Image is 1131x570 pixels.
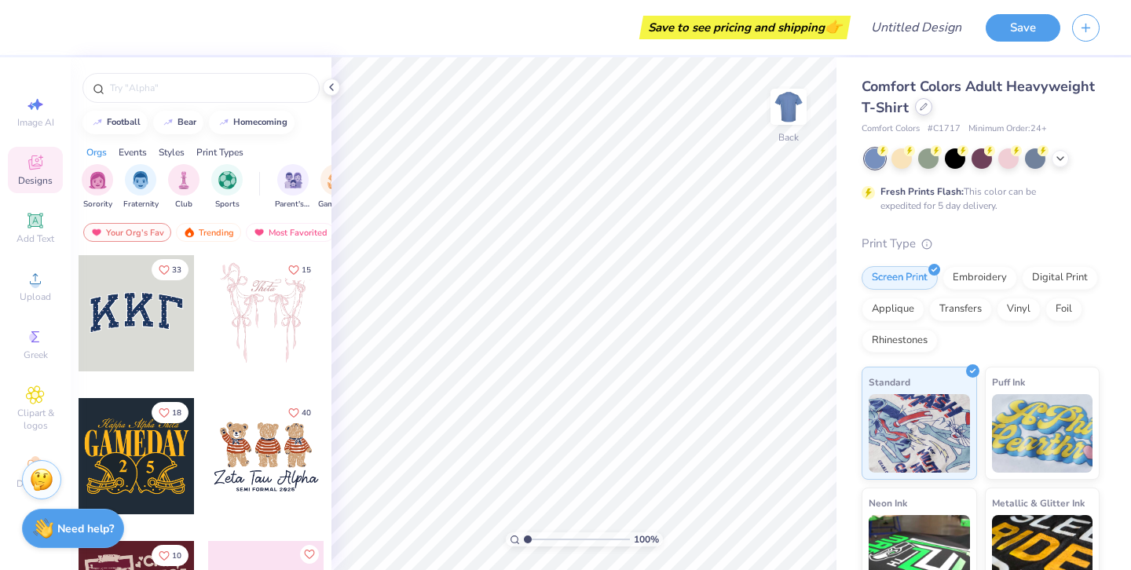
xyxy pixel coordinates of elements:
div: Rhinestones [862,329,938,353]
button: Like [152,259,188,280]
div: Your Org's Fav [83,223,171,242]
span: Minimum Order: 24 + [968,122,1047,136]
img: Puff Ink [992,394,1093,473]
div: This color can be expedited for 5 day delivery. [880,185,1074,213]
img: most_fav.gif [253,227,265,238]
img: Parent's Weekend Image [284,171,302,189]
span: Greek [24,349,48,361]
span: 👉 [825,17,842,36]
div: filter for Sports [211,164,243,210]
div: Trending [176,223,241,242]
span: Sorority [83,199,112,210]
div: Most Favorited [246,223,335,242]
div: filter for Sorority [82,164,113,210]
span: Sports [215,199,240,210]
input: Untitled Design [858,12,974,43]
div: filter for Game Day [318,164,354,210]
img: Sports Image [218,171,236,189]
div: Save to see pricing and shipping [643,16,847,39]
button: homecoming [209,111,295,134]
span: Decorate [16,477,54,490]
div: bear [178,118,196,126]
button: filter button [168,164,199,210]
span: 100 % [634,532,659,546]
button: filter button [211,164,243,210]
div: Back [778,130,799,144]
div: football [107,118,141,126]
span: Add Text [16,232,54,245]
strong: Fresh Prints Flash: [880,185,964,198]
span: Standard [869,374,910,390]
span: # C1717 [928,122,961,136]
button: Like [152,545,188,566]
img: Club Image [175,171,192,189]
span: Metallic & Glitter Ink [992,495,1085,511]
button: filter button [123,164,159,210]
span: Clipart & logos [8,407,63,432]
button: football [82,111,148,134]
button: filter button [318,164,354,210]
span: Upload [20,290,51,303]
strong: Need help? [57,521,114,536]
span: Club [175,199,192,210]
input: Try "Alpha" [108,80,309,96]
div: filter for Fraternity [123,164,159,210]
span: Image AI [17,116,54,129]
img: Fraternity Image [132,171,149,189]
div: Digital Print [1022,266,1098,290]
img: Standard [869,394,970,473]
div: Events [119,145,147,159]
span: 40 [302,409,311,417]
div: Foil [1045,298,1082,321]
img: trend_line.gif [218,118,230,127]
button: bear [153,111,203,134]
span: 33 [172,266,181,274]
button: Save [986,14,1060,42]
span: Parent's Weekend [275,199,311,210]
img: Sorority Image [89,171,107,189]
div: Vinyl [997,298,1041,321]
span: Game Day [318,199,354,210]
img: Back [773,91,804,122]
button: Like [300,545,319,564]
button: Like [152,402,188,423]
span: 15 [302,266,311,274]
span: Designs [18,174,53,187]
div: homecoming [233,118,287,126]
span: 18 [172,409,181,417]
img: Game Day Image [328,171,346,189]
div: Print Type [862,235,1100,253]
div: Orgs [86,145,107,159]
button: Like [281,259,318,280]
button: filter button [275,164,311,210]
span: Puff Ink [992,374,1025,390]
img: trend_line.gif [162,118,174,127]
div: Print Types [196,145,243,159]
span: Fraternity [123,199,159,210]
div: Applique [862,298,924,321]
div: Screen Print [862,266,938,290]
div: Embroidery [942,266,1017,290]
button: Like [281,402,318,423]
img: trend_line.gif [91,118,104,127]
button: filter button [82,164,113,210]
img: most_fav.gif [90,227,103,238]
div: filter for Parent's Weekend [275,164,311,210]
img: trending.gif [183,227,196,238]
span: Neon Ink [869,495,907,511]
div: filter for Club [168,164,199,210]
div: Transfers [929,298,992,321]
span: Comfort Colors Adult Heavyweight T-Shirt [862,77,1095,117]
span: 10 [172,552,181,560]
div: Styles [159,145,185,159]
span: Comfort Colors [862,122,920,136]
